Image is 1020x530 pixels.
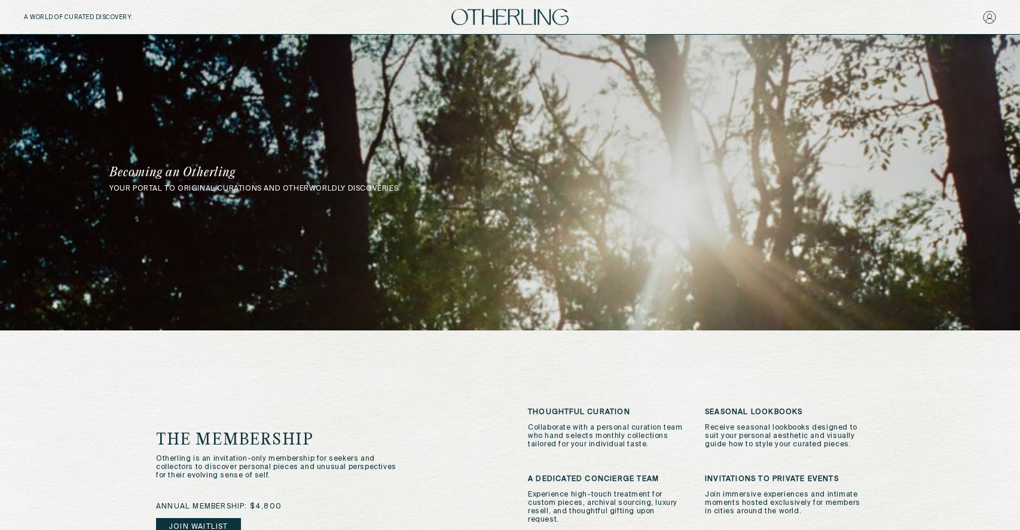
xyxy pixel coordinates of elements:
h3: seasonal lookbooks [705,408,864,416]
p: Otherling is an invitation-only membership for seekers and collectors to discover personal pieces... [156,455,408,480]
p: Experience high-touch treatment for custom pieces, archival sourcing, luxury resell, and thoughtf... [528,491,687,524]
h1: Becoming an Otherling [109,167,590,179]
img: logo [451,9,569,25]
h3: invitations to private events [705,475,864,483]
p: Receive seasonal lookbooks designed to suit your personal aesthetic and visually guide how to sty... [705,424,864,449]
p: your portal to original curations and otherworldly discoveries. [109,185,911,193]
h1: the membership [156,432,453,449]
p: Collaborate with a personal curation team who hand selects monthly collections tailored for your ... [528,424,687,449]
p: Join immersive experiences and intimate moments hosted exclusively for members in cities around t... [705,491,864,516]
h5: A WORLD OF CURATED DISCOVERY. [24,14,185,21]
span: annual membership: $4,800 [156,503,282,511]
h3: thoughtful curation [528,408,687,416]
h3: a dedicated Concierge team [528,475,687,483]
